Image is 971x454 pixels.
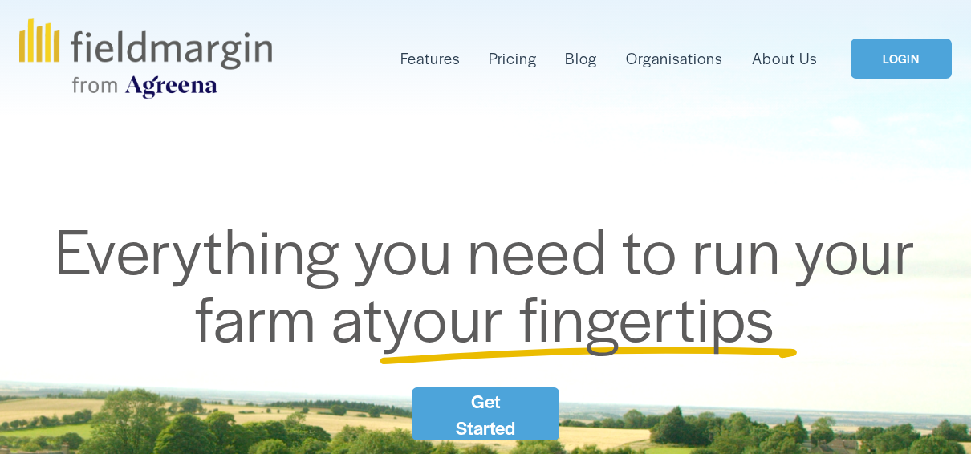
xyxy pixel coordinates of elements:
a: LOGIN [851,39,952,79]
a: folder dropdown [400,46,461,71]
a: Get Started [412,387,559,440]
a: About Us [752,46,818,71]
a: Organisations [626,46,724,71]
span: Features [400,47,461,70]
span: your fingertips [383,272,776,360]
a: Pricing [489,46,537,71]
a: Blog [565,46,597,71]
img: fieldmargin.com [19,18,271,99]
span: Everything you need to run your farm at [55,205,930,360]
